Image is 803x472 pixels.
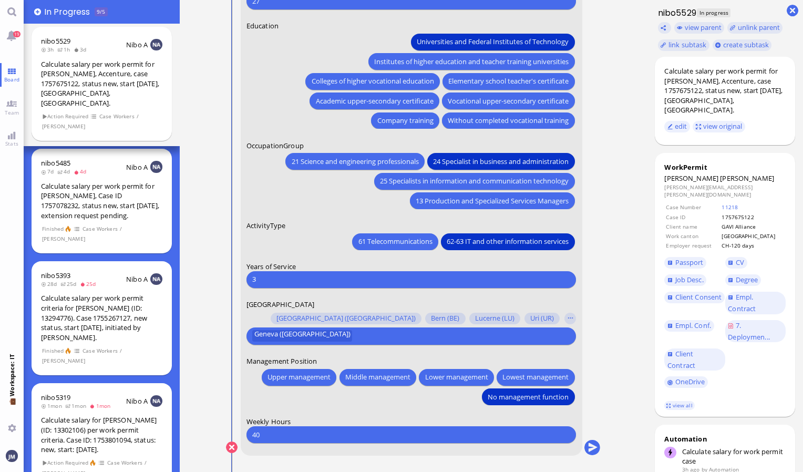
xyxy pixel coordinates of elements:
[449,76,569,87] span: Elementary school teacher's certificate
[425,372,488,383] span: Lower management
[674,22,725,34] button: view parent
[99,112,135,121] span: Case Workers
[41,415,162,454] div: Calculate salary for [PERSON_NAME] (ID: 13302106) per work permit criteria. Case ID: 1753801094, ...
[721,222,785,231] td: GAVI Alliance
[442,112,574,129] button: Without completed vocational training
[664,274,706,286] a: Job Desc.
[126,396,148,406] span: Nibo A
[664,376,708,388] a: OneDrive
[246,261,296,271] span: Years of Service
[728,292,756,313] span: Empl. Contract
[720,173,774,183] span: [PERSON_NAME]
[503,372,569,383] span: Lowest management
[316,95,434,106] span: Academic upper-secondary certificate
[721,213,785,221] td: 1757675122
[41,46,57,53] span: 3h
[721,241,785,250] td: CH-120 days
[664,257,706,269] a: Passport
[722,203,738,211] a: 11218
[3,140,21,147] span: Stats
[530,314,554,323] span: Uri (UR)
[41,293,162,342] div: Calculate salary per work permit criteria for [PERSON_NAME] (ID: 13294776). Case 1755267127, new ...
[368,53,574,70] button: Institutes of higher education and teacher training universities
[697,8,730,17] span: In progress
[664,320,714,332] a: Empl. Conf.
[693,121,745,132] button: view original
[442,93,574,109] button: Vocational upper-secondary certificate
[675,321,711,330] span: Empl. Conf.
[664,348,725,371] a: Client Contract
[664,162,786,172] div: WorkPermit
[665,213,720,221] td: Case ID
[262,368,336,385] button: Upper management
[8,396,16,420] span: 💼 Workspace: IT
[150,395,162,407] img: NA
[65,402,89,409] span: 1mon
[82,224,118,233] span: Case Workers
[95,7,108,16] span: In progress is overloaded
[664,434,786,444] div: Automation
[664,401,695,410] a: view all
[358,236,433,247] span: 61 Telecommunications
[150,273,162,285] img: NA
[44,6,94,18] span: In progress
[425,313,465,324] button: Bern (BE)
[411,33,574,50] button: Universities and Federal Institutes of Technology
[667,349,695,370] span: Client Contract
[306,73,440,89] button: Colleges of higher vocational education
[668,40,707,49] span: link subtask
[41,271,70,280] a: nibo5393
[416,195,569,206] span: 13 Production and Specialized Services Managers
[655,7,696,19] h1: nibo5529
[41,280,60,288] span: 28d
[725,274,761,286] a: Degree
[126,274,148,284] span: Nibo A
[664,292,724,303] a: Client Consent
[658,22,672,34] button: Copy ticket nibo5529 link to clipboard
[136,112,139,121] span: /
[246,221,286,230] span: ActivityType
[727,22,783,34] button: unlink parent
[375,56,569,67] span: Institutes of higher education and teacher training universities
[469,313,520,324] button: Lucerne (LU)
[665,232,720,240] td: Work canton
[431,314,460,323] span: Bern (BE)
[675,275,704,284] span: Job Desc.
[60,280,80,288] span: 25d
[665,241,720,250] td: Employer request
[74,46,90,53] span: 3d
[434,156,569,167] span: 24 Specialist in business and administration
[41,393,70,402] a: nibo5319
[736,258,744,267] span: CV
[42,122,85,131] span: [PERSON_NAME]
[80,280,99,288] span: 25d
[6,450,17,461] img: You
[447,236,569,247] span: 62-63 IT and other information services
[41,59,162,108] div: Calculate salary per work permit for [PERSON_NAME], Accenture, case 1757675122, status new, start...
[246,299,314,309] span: [GEOGRAPHIC_DATA]
[2,76,22,83] span: Board
[419,368,494,385] button: Lower management
[725,292,786,314] a: Empl. Contract
[664,183,786,199] dd: [PERSON_NAME][EMAIL_ADDRESS][PERSON_NAME][DOMAIN_NAME]
[41,36,70,46] span: nibo5529
[254,330,351,342] span: Geneva ([GEOGRAPHIC_DATA])
[74,168,90,175] span: 4d
[417,36,569,47] span: Universities and Federal Institutes of Technology
[89,402,114,409] span: 1mon
[736,275,758,284] span: Degree
[100,8,105,15] span: /5
[41,158,70,168] a: nibo5485
[2,109,22,116] span: Team
[410,192,574,209] button: 13 Production and Specialized Services Managers
[682,447,786,466] div: Calculate salary for work permit case
[427,153,574,170] button: 24 Specialist in business and administration
[664,66,786,115] div: Calculate salary per work permit for [PERSON_NAME], Accenture, case 1757675122, status new, start...
[150,39,162,50] img: NA
[482,388,574,405] button: No management function
[34,8,41,15] button: Add
[380,176,569,187] span: 25 Specialists in information and communication technology
[252,330,352,342] button: Geneva ([GEOGRAPHIC_DATA])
